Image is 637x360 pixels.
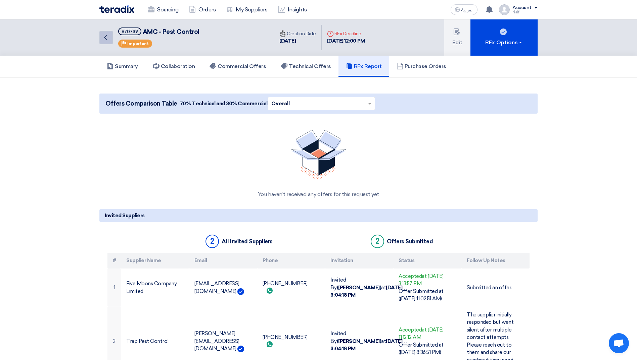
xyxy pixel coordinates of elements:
h5: Technical Offers [281,63,331,70]
a: RFx Report [338,56,389,77]
a: Orders [184,2,221,17]
img: Verified Account [237,288,244,295]
img: No Quotations Found! [291,130,346,180]
th: Phone [257,253,325,268]
span: Offers Comparison Table [105,99,177,108]
div: Account [512,5,532,11]
div: Accepted [399,273,456,288]
th: Status [393,253,461,268]
a: Purchase Orders [389,56,454,77]
div: Offer Submitted at ([DATE] 8:36:51 PM) [399,341,456,356]
div: You haven't received any offers for this request yet [107,190,530,198]
div: [DATE] [279,37,316,45]
div: Offers Submitted [387,238,433,245]
a: Summary [99,56,145,77]
button: Edit [444,19,470,56]
div: 2 [206,235,219,248]
img: Teradix logo [99,5,134,13]
span: Important [127,41,149,46]
span: AMC - Pest Control [143,28,199,36]
h5: Summary [107,63,138,70]
span: Submitted an offer. [467,285,512,291]
img: profile_test.png [499,4,510,15]
a: Insights [273,2,312,17]
div: RFx Options [485,39,523,47]
div: Creation Date [279,30,316,37]
a: Open chat [609,333,629,353]
a: Collaboration [145,56,202,77]
button: العربية [451,4,477,15]
th: Email [189,253,257,268]
th: # [107,253,121,268]
a: My Suppliers [221,2,273,17]
div: [DATE] 12:00 PM [327,37,365,45]
h5: AMC - Pest Control [118,27,199,36]
h5: Purchase Orders [397,63,446,70]
h5: Collaboration [153,63,195,70]
td: Five Moons Company Limited [121,268,189,307]
a: Sourcing [142,2,184,17]
span: Invited Suppliers [105,212,145,219]
h5: Commercial Offers [210,63,266,70]
th: Invitation [325,253,393,268]
h5: RFx Report [346,63,382,70]
span: Invited By at [330,331,402,352]
div: Offer Submitted at ([DATE] 11:02:51 AM) [399,288,456,303]
div: 2 [371,235,384,248]
th: Supplier Name [121,253,189,268]
img: Verified Account [237,346,244,352]
div: Accepted [399,326,456,341]
td: 1 [107,268,121,307]
a: Technical Offers [273,56,338,77]
div: Naif [512,10,538,14]
td: [EMAIL_ADDRESS][DOMAIN_NAME] [189,268,257,307]
span: 70% Technical and 30% Commercial [180,100,268,107]
button: RFx Options [470,19,538,56]
span: Invited By at [330,277,402,298]
td: [PHONE_NUMBER] [257,268,325,307]
b: ([PERSON_NAME]) [337,338,381,344]
div: All Invited Suppliers [222,238,273,245]
div: #70739 [122,29,138,34]
span: العربية [461,8,473,12]
b: ([PERSON_NAME]) [337,285,381,291]
th: Follow Up Notes [461,253,530,268]
div: RFx Deadline [327,30,365,37]
a: Commercial Offers [202,56,273,77]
